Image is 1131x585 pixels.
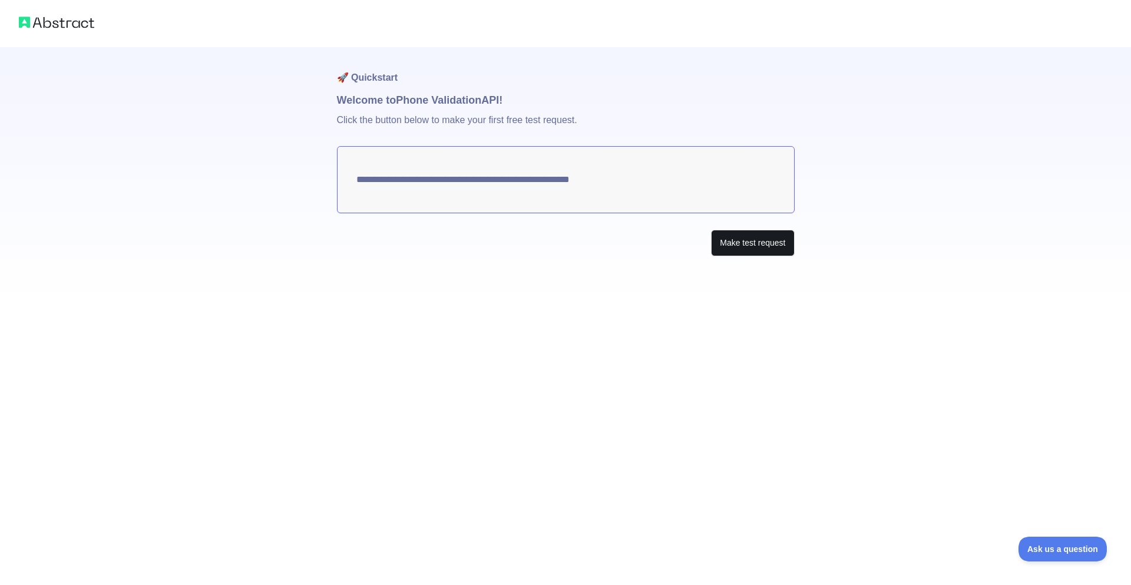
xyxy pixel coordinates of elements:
iframe: Toggle Customer Support [1018,537,1107,561]
h1: Welcome to Phone Validation API! [337,92,795,108]
p: Click the button below to make your first free test request. [337,108,795,146]
button: Make test request [711,230,794,256]
img: Abstract logo [19,14,94,31]
h1: 🚀 Quickstart [337,47,795,92]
